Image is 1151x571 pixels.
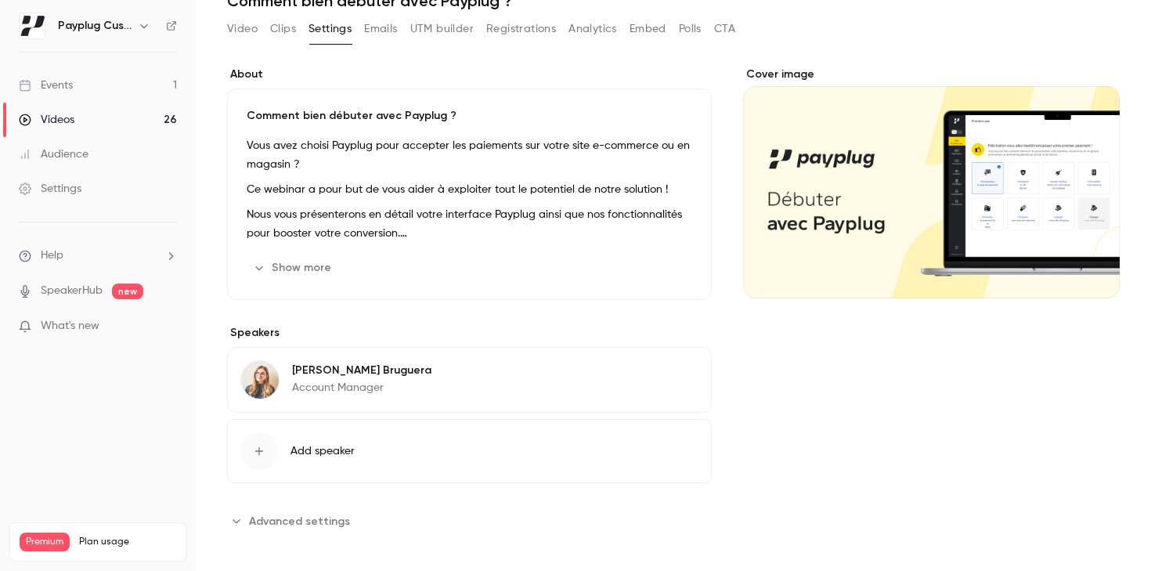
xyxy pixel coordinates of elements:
button: Clips [270,16,296,42]
span: new [112,284,143,299]
div: Audience [19,146,88,162]
button: Registrations [486,16,556,42]
span: Help [41,248,63,264]
button: Advanced settings [227,508,359,533]
button: Polls [679,16,702,42]
p: Comment bien débuter avec Payplug ? [247,108,692,124]
a: SpeakerHub [41,283,103,299]
section: Cover image [743,67,1120,298]
p: Account Manager [292,380,431,396]
p: Vous avez choisi Payplug pour accepter les paiements sur votre site e-commerce ou en magasin ? [247,136,692,174]
span: What's new [41,318,99,334]
button: Settings [308,16,352,42]
button: Analytics [568,16,617,42]
span: Add speaker [290,443,355,459]
button: Video [227,16,258,42]
img: Payplug Customer Success [20,13,45,38]
div: Settings [19,181,81,197]
h6: Payplug Customer Success [58,18,132,34]
button: Add speaker [227,419,712,483]
iframe: Noticeable Trigger [158,320,177,334]
button: Show more [247,255,341,280]
label: About [227,67,712,82]
button: CTA [714,16,735,42]
button: UTM builder [410,16,474,42]
label: Cover image [743,67,1120,82]
label: Speakers [227,325,712,341]
span: Advanced settings [249,513,350,529]
button: Embed [630,16,666,42]
img: Marie Bruguera [241,361,279,399]
p: Ce webinar a pour but de vous aider à exploiter tout le potentiel de notre solution ! [247,180,692,199]
div: Videos [19,112,74,128]
section: Advanced settings [227,508,712,533]
div: Events [19,78,73,93]
div: Marie Bruguera[PERSON_NAME] BrugueraAccount Manager [227,347,712,413]
span: Plan usage [79,536,176,548]
p: [PERSON_NAME] Bruguera [292,363,431,378]
li: help-dropdown-opener [19,248,177,264]
span: Premium [20,533,70,551]
p: Nous vous présenterons en détail votre interface Payplug ainsi que nos fonctionnalités pour boost... [247,205,692,243]
button: Emails [364,16,397,42]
